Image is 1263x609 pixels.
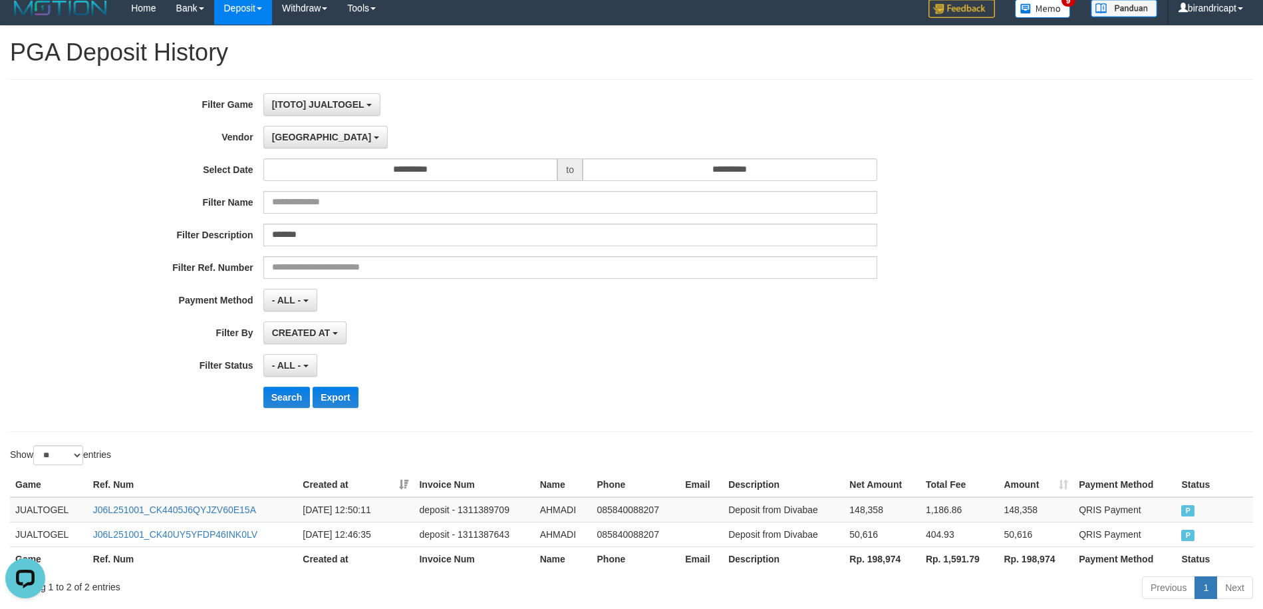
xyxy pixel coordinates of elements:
td: QRIS Payment [1073,497,1176,522]
span: [ITOTO] JUALTOGEL [272,99,364,110]
span: - ALL - [272,295,301,305]
button: - ALL - [263,289,317,311]
td: 148,358 [998,497,1073,522]
td: AHMADI [535,522,592,546]
th: Created at [297,546,414,571]
div: Showing 1 to 2 of 2 entries [10,575,516,594]
a: J06L251001_CK4405J6QYJZV60E15A [93,505,256,515]
button: CREATED AT [263,321,347,344]
span: PAID [1181,530,1194,541]
th: Name [535,546,592,571]
button: [ITOTO] JUALTOGEL [263,93,381,116]
th: Net Amount [844,473,920,497]
td: Deposit from Divabae [723,497,844,522]
a: 1 [1194,576,1217,599]
th: Status [1176,473,1253,497]
th: Description [723,473,844,497]
th: Phone [592,546,680,571]
span: [GEOGRAPHIC_DATA] [272,132,372,142]
button: Export [313,387,358,408]
td: deposit - 1311389709 [414,497,534,522]
th: Invoice Num [414,546,534,571]
td: 1,186.86 [920,497,999,522]
th: Phone [592,473,680,497]
button: Open LiveChat chat widget [5,5,45,45]
span: to [557,158,583,181]
th: Game [10,546,88,571]
th: Email [680,473,723,497]
a: Previous [1142,576,1195,599]
span: CREATED AT [272,327,331,338]
td: 50,616 [844,522,920,546]
th: Rp. 1,591.79 [920,546,999,571]
button: Search [263,387,311,408]
a: J06L251001_CK40UY5YFDP46INK0LV [93,529,257,540]
th: Email [680,546,723,571]
td: 148,358 [844,497,920,522]
td: AHMADI [535,497,592,522]
button: - ALL - [263,354,317,377]
td: JUALTOGEL [10,522,88,546]
td: Deposit from Divabae [723,522,844,546]
td: [DATE] 12:50:11 [297,497,414,522]
th: Description [723,546,844,571]
button: [GEOGRAPHIC_DATA] [263,126,388,148]
td: 404.93 [920,522,999,546]
th: Total Fee [920,473,999,497]
th: Ref. Num [88,473,298,497]
span: - ALL - [272,360,301,371]
th: Rp. 198,974 [844,546,920,571]
td: 085840088207 [592,522,680,546]
th: Rp. 198,974 [998,546,1073,571]
h1: PGA Deposit History [10,39,1253,66]
th: Payment Method [1073,473,1176,497]
th: Amount: activate to sort column ascending [998,473,1073,497]
td: 50,616 [998,522,1073,546]
a: Next [1216,576,1253,599]
td: QRIS Payment [1073,522,1176,546]
td: JUALTOGEL [10,497,88,522]
td: [DATE] 12:46:35 [297,522,414,546]
td: 085840088207 [592,497,680,522]
th: Invoice Num [414,473,534,497]
th: Game [10,473,88,497]
th: Status [1176,546,1253,571]
th: Name [535,473,592,497]
th: Payment Method [1073,546,1176,571]
th: Ref. Num [88,546,298,571]
th: Created at: activate to sort column ascending [297,473,414,497]
select: Showentries [33,445,83,465]
td: deposit - 1311387643 [414,522,534,546]
label: Show entries [10,445,111,465]
span: PAID [1181,505,1194,516]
